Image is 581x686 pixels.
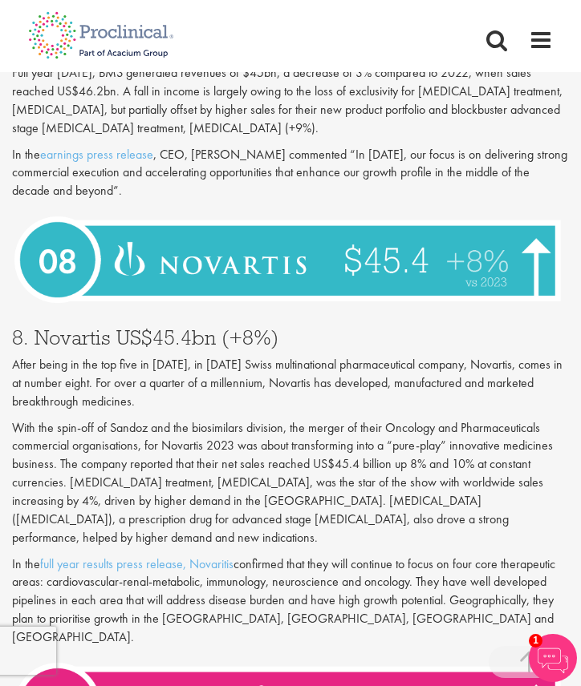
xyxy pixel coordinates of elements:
[12,327,569,348] h3: 8. Novartis US$45.4bn (+8%)
[529,634,542,648] span: 1
[529,634,577,682] img: Chatbot
[12,64,569,137] p: Full year [DATE], BMS generated revenues of $45bn, a decrease of 3% compared to 2022, when sales ...
[40,146,153,163] a: earnings press release
[12,146,569,201] p: In the , CEO, [PERSON_NAME] commented “In [DATE], our focus is on delivering strong commercial ex...
[12,356,569,411] p: After being in the top five in [DATE], in [DATE] Swiss multinational pharmaceutical company, Nova...
[12,419,569,547] p: With the spin-off of Sandoz and the biosimilars division, the merger of their Oncology and Pharma...
[40,555,234,572] a: full year results press release, Novaritis
[12,555,569,647] p: In the confirmed that they will continue to focus on four core therapeutic areas: cardiovascular-...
